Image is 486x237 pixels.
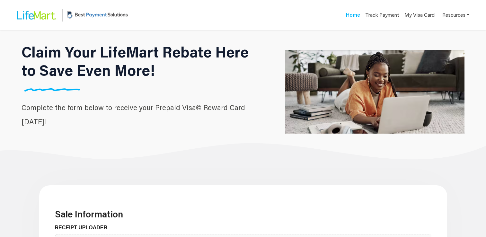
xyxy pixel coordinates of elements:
[22,43,259,79] h1: Claim Your LifeMart Rebate Here to Save Even More!
[65,4,129,26] img: BPS Logo
[22,101,259,129] p: Complete the form below to receive your Prepaid Visa© Reward Card [DATE]!
[55,224,112,232] label: RECEIPT UPLOADER
[12,4,129,26] a: LifeMart LogoBPS Logo
[12,5,60,25] img: LifeMart Logo
[55,209,431,220] h3: Sale Information
[404,8,435,22] a: My Visa Card
[365,11,399,21] a: Track Payment
[442,8,469,22] a: Resources
[285,17,464,167] img: LifeMart Hero
[346,11,360,20] a: Home
[22,88,83,92] img: Divider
